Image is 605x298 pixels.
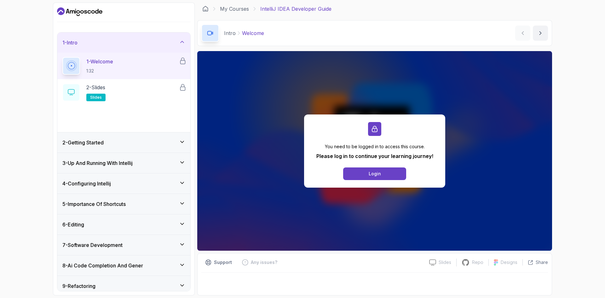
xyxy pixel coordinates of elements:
[62,241,123,249] h3: 7 - Software Development
[86,84,105,91] p: 2 - Slides
[62,39,78,46] h3: 1 - Intro
[536,259,548,266] p: Share
[86,58,113,65] p: 1 - Welcome
[439,259,451,266] p: Slides
[57,173,190,194] button: 4-Configuring Intellij
[242,29,264,37] p: Welcome
[251,259,277,266] p: Any issues?
[260,5,331,13] p: IntelliJ IDEA Developer Guide
[62,200,126,208] h3: 5 - Importance Of Shortcuts
[515,26,530,41] button: previous content
[533,26,548,41] button: next content
[62,282,95,290] h3: 9 - Refactoring
[214,259,232,266] p: Support
[472,259,483,266] p: Repo
[501,259,517,266] p: Designs
[57,255,190,276] button: 8-Ai Code Completion And Gener
[224,29,236,37] p: Intro
[316,143,433,150] p: You need to be logged in to access this course.
[90,95,102,100] span: slides
[369,171,381,177] div: Login
[62,159,133,167] h3: 3 - Up And Running With Intellij
[57,194,190,214] button: 5-Importance Of Shortcuts
[57,32,190,53] button: 1-Intro
[57,214,190,235] button: 6-Editing
[202,6,209,12] a: Dashboard
[316,152,433,160] p: Please log in to continue your learning journey!
[62,139,104,146] h3: 2 - Getting Started
[62,57,185,75] button: 1-Welcome1:32
[201,257,236,267] button: Support button
[522,259,548,266] button: Share
[57,153,190,173] button: 3-Up And Running With Intellij
[57,235,190,255] button: 7-Software Development
[57,276,190,296] button: 9-Refactoring
[62,221,84,228] h3: 6 - Editing
[62,262,143,269] h3: 8 - Ai Code Completion And Gener
[86,68,113,74] p: 1:32
[62,84,185,101] button: 2-Slidesslides
[57,132,190,153] button: 2-Getting Started
[57,7,102,17] a: Dashboard
[220,5,249,13] a: My Courses
[62,180,111,187] h3: 4 - Configuring Intellij
[343,167,406,180] button: Login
